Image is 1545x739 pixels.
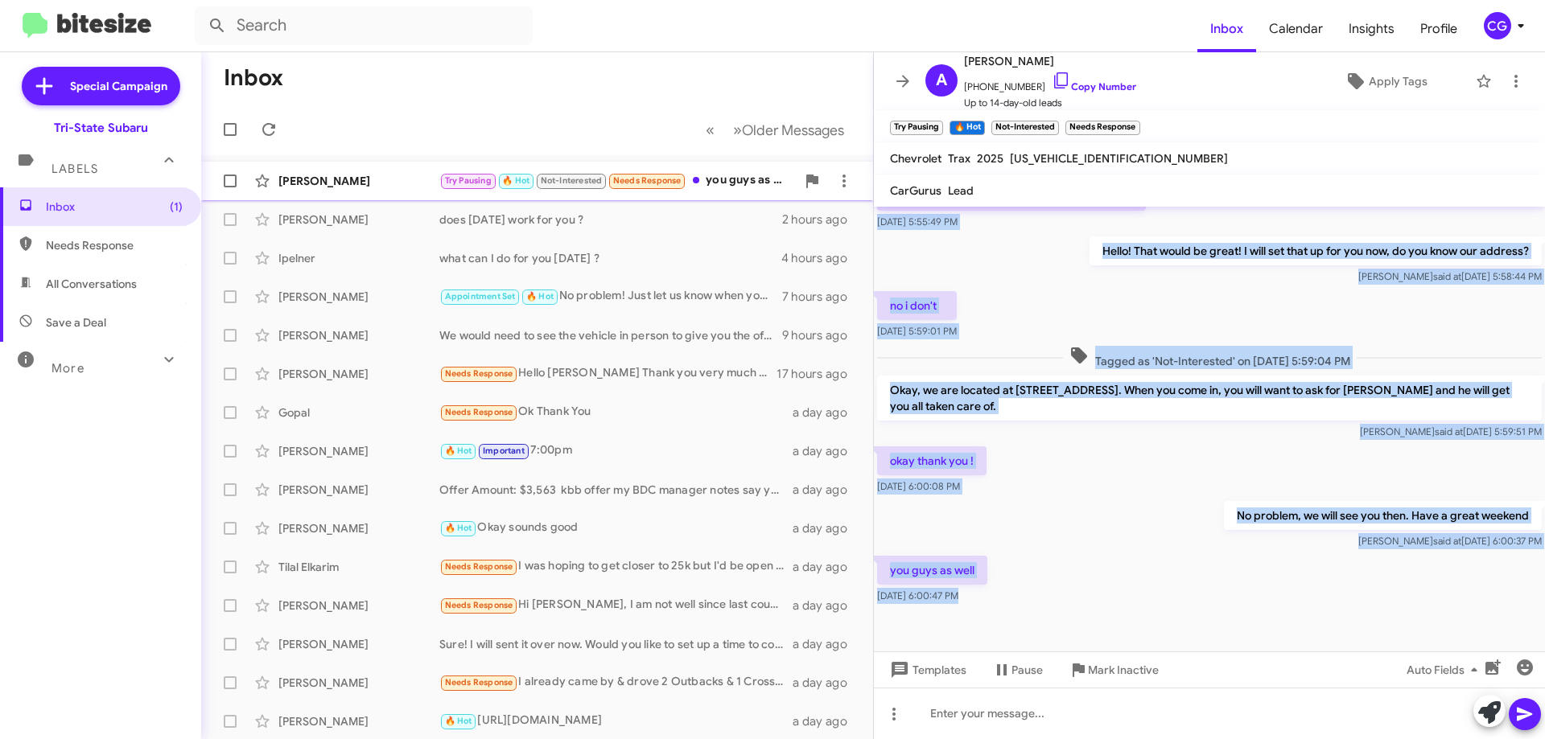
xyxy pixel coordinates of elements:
div: [PERSON_NAME] [278,289,439,305]
div: what can I do for you [DATE] ? [439,250,781,266]
h1: Inbox [224,65,283,91]
span: [DATE] 6:00:47 PM [877,589,958,601]
div: you guys as well [439,171,796,190]
div: Offer Amount: $3,563 kbb offer my BDC manager notes say your passing it on to your son let us kno... [439,482,793,498]
div: Ok Thank You [439,403,793,421]
span: Templates [887,655,966,684]
span: Special Campaign [70,78,167,94]
button: Previous [696,113,724,146]
button: Apply Tags [1303,67,1468,96]
span: All Conversations [46,276,137,292]
span: Older Messages [742,121,844,139]
span: Not-Interested [541,175,603,186]
button: Next [723,113,854,146]
span: » [733,120,742,140]
div: [PERSON_NAME] [278,366,439,382]
small: Try Pausing [890,121,943,135]
div: [PERSON_NAME] [278,173,439,189]
div: a day ago [793,675,860,691]
div: Gopal [278,404,439,421]
div: 4 hours ago [781,250,860,266]
div: Sure! I will sent it over now. Would you like to set up a time to come in and see it? [439,636,793,652]
span: « [706,120,715,140]
span: Profile [1407,6,1470,52]
span: 2025 [977,151,1003,166]
span: Pause [1011,655,1043,684]
span: said at [1435,425,1463,437]
span: [DATE] 5:59:01 PM [877,325,957,337]
span: (1) [170,199,183,215]
div: [PERSON_NAME] [278,520,439,536]
div: Okay sounds good [439,519,793,537]
span: [PERSON_NAME] [964,51,1136,71]
div: [PERSON_NAME] [278,327,439,343]
div: a day ago [793,482,860,498]
div: Hi [PERSON_NAME], I am not well since last couple of days, sorry couldn't reply to you. I wont be... [439,596,793,614]
span: More [51,361,84,376]
div: Tilal Elkarim [278,559,439,575]
span: [PERSON_NAME] [DATE] 6:00:37 PM [1358,535,1542,547]
span: Up to 14-day-old leads [964,95,1136,111]
span: 🔥 Hot [502,175,529,186]
div: I was hoping to get closer to 25k but I'd be open to hearing what you can offer [439,557,793,576]
p: okay thank you ! [877,446,987,475]
div: [PERSON_NAME] [278,636,439,652]
span: [DATE] 6:00:08 PM [877,480,960,492]
span: Needs Response [46,237,183,253]
span: Chevrolet [890,151,941,166]
span: [PERSON_NAME] [DATE] 5:58:44 PM [1358,270,1542,282]
span: Needs Response [445,561,513,572]
a: Inbox [1197,6,1256,52]
div: 17 hours ago [777,366,860,382]
button: Mark Inactive [1056,655,1172,684]
span: Needs Response [613,175,682,186]
div: I already came by & drove 2 Outbacks & 1 Crosstrek. Your reps was awesome, but my Subaru 'lust' w... [439,673,793,692]
span: [US_VEHICLE_IDENTIFICATION_NUMBER] [1010,151,1228,166]
a: Copy Number [1052,80,1136,92]
span: 🔥 Hot [445,445,472,456]
span: Labels [51,162,98,176]
span: Important [483,445,525,456]
div: a day ago [793,443,860,459]
p: no i don't [877,291,957,320]
span: Tagged as 'Not-Interested' on [DATE] 5:59:04 PM [1063,346,1357,369]
span: Appointment Set [445,291,516,302]
button: Pause [979,655,1056,684]
div: a day ago [793,597,860,614]
p: Okay, we are located at [STREET_ADDRESS]. When you come in, you will want to ask for [PERSON_NAME... [877,376,1542,421]
div: does [DATE] work for you ? [439,211,782,228]
div: [PERSON_NAME] [278,482,439,498]
div: a day ago [793,404,860,421]
span: Insights [1336,6,1407,52]
span: Mark Inactive [1088,655,1159,684]
nav: Page navigation example [697,113,854,146]
div: [PERSON_NAME] [278,597,439,614]
button: Auto Fields [1394,655,1497,684]
span: Needs Response [445,407,513,417]
div: [URL][DOMAIN_NAME] [439,712,793,730]
div: [PERSON_NAME] [278,443,439,459]
div: Ipelner [278,250,439,266]
input: Search [195,6,533,45]
span: Save a Deal [46,314,106,330]
div: CG [1484,12,1511,39]
div: No problem! Just let us know when you're ready, and we can find a time that works for you. Lookin... [439,287,782,306]
div: a day ago [793,520,860,536]
div: 9 hours ago [782,327,860,343]
a: Calendar [1256,6,1336,52]
span: CarGurus [890,183,941,198]
span: 🔥 Hot [445,716,472,726]
span: Needs Response [445,677,513,688]
button: CG [1470,12,1527,39]
small: Not-Interested [991,121,1059,135]
span: said at [1433,270,1461,282]
span: Try Pausing [445,175,492,186]
p: you guys as well [877,556,987,585]
div: a day ago [793,713,860,729]
span: Needs Response [445,368,513,379]
span: Apply Tags [1369,67,1428,96]
span: Lead [948,183,974,198]
div: [PERSON_NAME] [278,675,439,691]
